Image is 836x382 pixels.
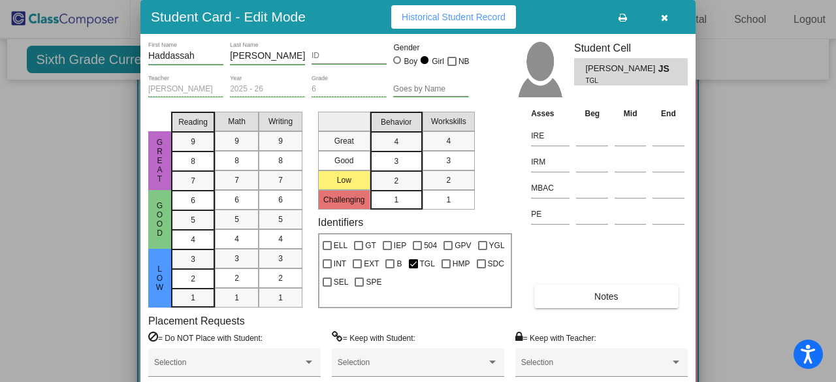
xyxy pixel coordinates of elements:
[334,274,349,290] span: SEL
[573,106,611,121] th: Beg
[381,116,411,128] span: Behavior
[424,238,437,253] span: 504
[446,194,451,206] span: 1
[230,85,305,94] input: year
[404,56,418,67] div: Boy
[191,155,195,167] span: 8
[366,274,381,290] span: SPE
[191,136,195,148] span: 9
[394,238,406,253] span: IEP
[191,195,195,206] span: 6
[334,238,347,253] span: ELL
[234,194,239,206] span: 6
[318,216,363,229] label: Identifiers
[574,42,688,54] h3: Student Cell
[278,253,283,264] span: 3
[531,204,570,224] input: assessment
[234,155,239,167] span: 8
[154,201,166,238] span: Good
[191,175,195,187] span: 7
[394,136,398,148] span: 4
[534,285,678,308] button: Notes
[585,76,649,86] span: TGL
[453,256,470,272] span: HMP
[278,174,283,186] span: 7
[191,234,195,246] span: 4
[528,106,573,121] th: Asses
[455,238,471,253] span: GPV
[394,155,398,167] span: 3
[278,292,283,304] span: 1
[234,135,239,147] span: 9
[531,152,570,172] input: assessment
[191,273,195,285] span: 2
[393,42,468,54] mat-label: Gender
[268,116,293,127] span: Writing
[278,272,283,284] span: 2
[649,106,688,121] th: End
[394,194,398,206] span: 1
[278,233,283,245] span: 4
[446,174,451,186] span: 2
[151,8,306,25] h3: Student Card - Edit Mode
[594,291,619,302] span: Notes
[531,178,570,198] input: assessment
[191,214,195,226] span: 5
[234,292,239,304] span: 1
[234,253,239,264] span: 3
[278,155,283,167] span: 8
[234,214,239,225] span: 5
[515,331,596,344] label: = Keep with Teacher:
[658,62,677,76] span: JS
[396,256,402,272] span: B
[531,126,570,146] input: assessment
[332,331,415,344] label: = Keep with Student:
[178,116,208,128] span: Reading
[585,62,658,76] span: [PERSON_NAME]
[148,315,245,327] label: Placement Requests
[446,135,451,147] span: 4
[278,135,283,147] span: 9
[191,292,195,304] span: 1
[489,238,505,253] span: YGL
[488,256,504,272] span: SDC
[234,272,239,284] span: 2
[391,5,516,29] button: Historical Student Record
[312,85,387,94] input: grade
[234,233,239,245] span: 4
[278,194,283,206] span: 6
[228,116,246,127] span: Math
[393,85,468,94] input: goes by name
[334,256,346,272] span: INT
[458,54,470,69] span: NB
[191,253,195,265] span: 3
[148,331,263,344] label: = Do NOT Place with Student:
[234,174,239,186] span: 7
[431,116,466,127] span: Workskills
[611,106,649,121] th: Mid
[402,12,506,22] span: Historical Student Record
[394,175,398,187] span: 2
[154,264,166,292] span: Low
[278,214,283,225] span: 5
[420,256,435,272] span: TGL
[446,155,451,167] span: 3
[148,85,223,94] input: teacher
[365,238,376,253] span: GT
[154,138,166,183] span: Great
[364,256,379,272] span: EXT
[431,56,444,67] div: Girl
